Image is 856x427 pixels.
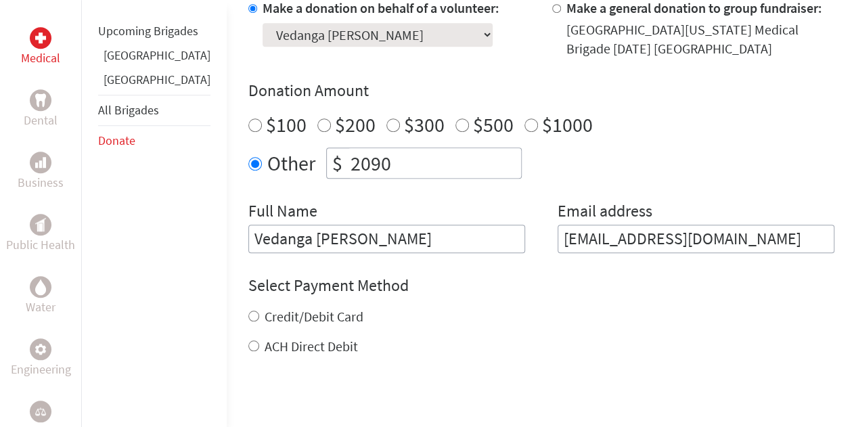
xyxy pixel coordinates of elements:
input: Enter Full Name [248,225,525,253]
li: All Brigades [98,95,210,126]
div: Engineering [30,338,51,360]
div: Dental [30,89,51,111]
a: Upcoming Brigades [98,23,198,39]
p: Dental [24,111,58,130]
p: Medical [21,49,60,68]
img: Business [35,157,46,168]
label: $100 [266,112,307,137]
a: All Brigades [98,102,159,118]
div: Medical [30,27,51,49]
div: Legal Empowerment [30,401,51,422]
a: WaterWater [26,276,55,317]
li: Ghana [98,46,210,70]
div: [GEOGRAPHIC_DATA][US_STATE] Medical Brigade [DATE] [GEOGRAPHIC_DATA] [566,20,834,58]
a: EngineeringEngineering [11,338,71,379]
a: [GEOGRAPHIC_DATA] [104,72,210,87]
label: Email address [558,200,652,225]
input: Enter Amount [348,148,521,178]
label: $200 [335,112,376,137]
input: Your Email [558,225,834,253]
a: BusinessBusiness [18,152,64,192]
img: Public Health [35,218,46,231]
label: Full Name [248,200,317,225]
div: Public Health [30,214,51,235]
img: Dental [35,93,46,106]
h4: Donation Amount [248,80,834,102]
label: $300 [404,112,445,137]
a: DentalDental [24,89,58,130]
div: $ [327,148,348,178]
p: Public Health [6,235,75,254]
label: ACH Direct Debit [265,338,358,355]
label: Other [267,148,315,179]
img: Water [35,279,46,294]
li: Guatemala [98,70,210,95]
label: $1000 [542,112,593,137]
img: Engineering [35,344,46,355]
div: Water [30,276,51,298]
p: Water [26,298,55,317]
a: [GEOGRAPHIC_DATA] [104,47,210,63]
a: Donate [98,133,135,148]
label: Credit/Debit Card [265,308,363,325]
p: Engineering [11,360,71,379]
a: Public HealthPublic Health [6,214,75,254]
div: Business [30,152,51,173]
li: Upcoming Brigades [98,16,210,46]
p: Business [18,173,64,192]
img: Medical [35,32,46,43]
label: $500 [473,112,514,137]
img: Legal Empowerment [35,407,46,415]
li: Donate [98,126,210,156]
h4: Select Payment Method [248,275,834,296]
a: MedicalMedical [21,27,60,68]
